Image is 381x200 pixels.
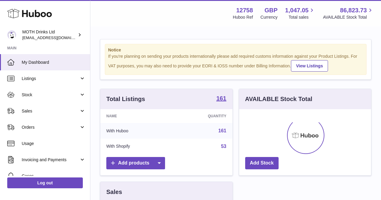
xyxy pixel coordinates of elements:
span: Invoicing and Payments [22,157,79,163]
a: Add Stock [245,157,279,169]
span: Total sales [289,14,315,20]
td: With Huboo [100,123,171,139]
div: MOTH Drinks Ltd [22,29,77,41]
a: View Listings [291,60,328,72]
a: 53 [221,144,226,149]
span: My Dashboard [22,60,86,65]
span: AVAILABLE Stock Total [323,14,374,20]
a: 1,047.05 Total sales [285,6,316,20]
td: With Shopify [100,139,171,154]
span: Sales [22,108,79,114]
th: Quantity [171,109,232,123]
a: 86,823.73 AVAILABLE Stock Total [323,6,374,20]
th: Name [100,109,171,123]
span: Listings [22,76,79,82]
h3: AVAILABLE Stock Total [245,95,312,103]
span: Orders [22,125,79,130]
span: Usage [22,141,86,146]
img: orders@mothdrinks.com [7,30,16,39]
strong: 12758 [236,6,253,14]
h3: Total Listings [106,95,145,103]
span: 86,823.73 [340,6,367,14]
a: Log out [7,177,83,188]
a: 161 [218,128,226,133]
strong: Notice [108,47,363,53]
a: 161 [216,95,226,103]
div: If you're planning on sending your products internationally please add required customs informati... [108,54,363,72]
span: Stock [22,92,79,98]
div: Huboo Ref [233,14,253,20]
span: [EMAIL_ADDRESS][DOMAIN_NAME] [22,35,89,40]
div: Currency [261,14,278,20]
a: Add products [106,157,165,169]
h3: Sales [106,188,122,196]
span: Cases [22,173,86,179]
strong: 161 [216,95,226,101]
strong: GBP [264,6,277,14]
span: 1,047.05 [285,6,309,14]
